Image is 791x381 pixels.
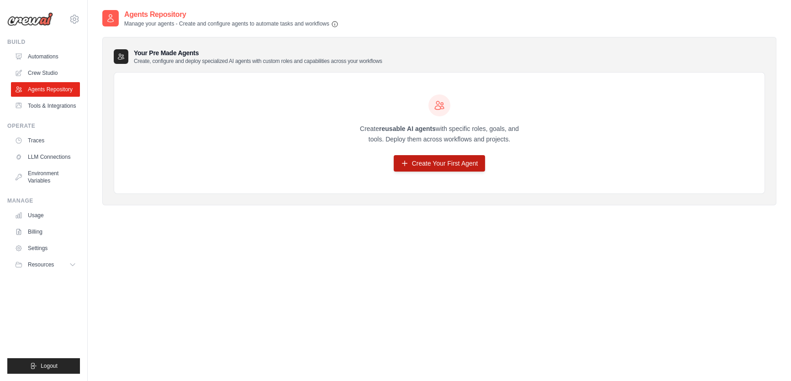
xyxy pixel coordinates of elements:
a: Create Your First Agent [394,155,485,172]
button: Logout [7,358,80,374]
p: Manage your agents - Create and configure agents to automate tasks and workflows [124,20,338,28]
strong: reusable AI agents [379,125,436,132]
a: Tools & Integrations [11,99,80,113]
div: Operate [7,122,80,130]
a: Agents Repository [11,82,80,97]
a: Usage [11,208,80,223]
span: Resources [28,261,54,268]
h3: Your Pre Made Agents [134,48,382,65]
div: Build [7,38,80,46]
div: Manage [7,197,80,204]
a: Environment Variables [11,166,80,188]
p: Create, configure and deploy specialized AI agents with custom roles and capabilities across your... [134,57,382,65]
a: Billing [11,224,80,239]
p: Create with specific roles, goals, and tools. Deploy them across workflows and projects. [352,124,527,145]
button: Resources [11,257,80,272]
a: LLM Connections [11,150,80,164]
span: Logout [41,362,58,370]
a: Automations [11,49,80,64]
h2: Agents Repository [124,9,338,20]
a: Traces [11,133,80,148]
a: Settings [11,241,80,256]
a: Crew Studio [11,66,80,80]
img: Logo [7,12,53,26]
